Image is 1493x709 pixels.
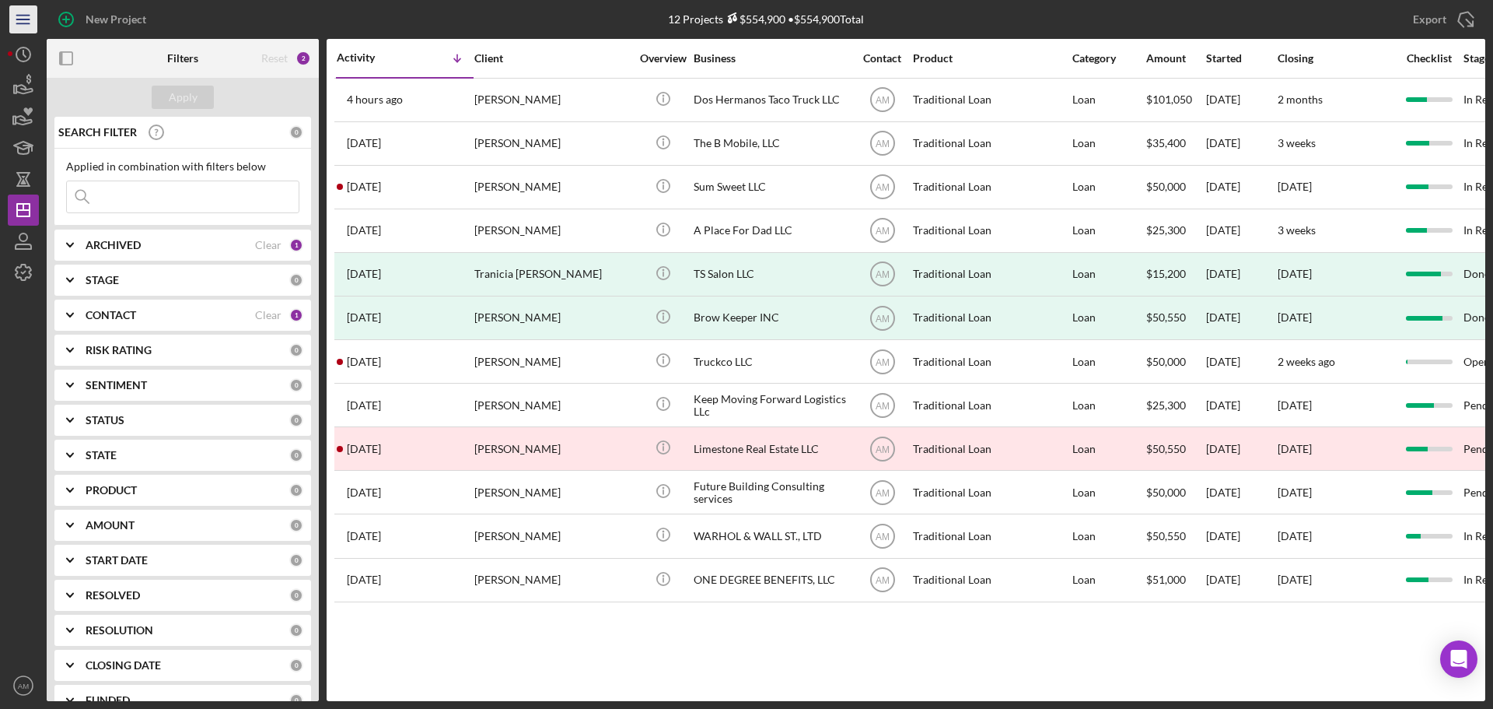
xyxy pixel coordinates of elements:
[1206,297,1276,339] div: [DATE]
[347,181,381,193] time: 2025-09-17 00:46
[1146,398,1186,412] span: $25,300
[694,560,849,601] div: ONE DEGREE BENEFITS, LLC
[8,670,39,701] button: AM
[913,79,1068,121] div: Traditional Loan
[66,160,299,173] div: Applied in combination with filters below
[694,52,849,65] div: Business
[1146,52,1205,65] div: Amount
[289,273,303,287] div: 0
[1072,515,1145,556] div: Loan
[18,682,29,690] text: AM
[1440,641,1477,678] div: Open Intercom Messenger
[668,12,864,26] div: 12 Projects • $554,900 Total
[694,297,849,339] div: Brow Keeper INC
[86,554,148,567] b: START DATE
[694,428,849,469] div: Limestone Real Estate LLC
[1278,442,1312,455] time: [DATE]
[86,449,117,462] b: STATE
[1206,472,1276,513] div: [DATE]
[347,574,381,586] time: 2025-05-21 00:45
[289,658,303,672] div: 0
[86,589,140,602] b: RESOLVED
[86,659,161,672] b: CLOSING DATE
[347,93,403,106] time: 2025-09-25 15:45
[289,308,303,322] div: 1
[474,123,630,164] div: [PERSON_NAME]
[1146,136,1186,149] span: $35,400
[1206,167,1276,208] div: [DATE]
[337,51,405,64] div: Activity
[58,126,137,139] b: SEARCH FILTER
[261,52,288,65] div: Reset
[289,378,303,392] div: 0
[1072,210,1145,251] div: Loan
[1278,52,1394,65] div: Closing
[1206,123,1276,164] div: [DATE]
[347,486,381,499] time: 2025-07-18 13:20
[347,224,381,237] time: 2025-09-16 20:00
[1072,428,1145,469] div: Loan
[1278,93,1323,106] time: 2 months
[289,518,303,532] div: 0
[1206,428,1276,469] div: [DATE]
[1278,223,1316,237] time: 3 weeks
[1146,297,1205,339] div: $50,550
[1278,311,1312,324] div: [DATE]
[86,624,153,637] b: RESOLUTION
[474,515,630,556] div: [PERSON_NAME]
[913,428,1068,469] div: Traditional Loan
[876,400,890,411] text: AM
[474,384,630,426] div: [PERSON_NAME]
[86,414,124,426] b: STATUS
[1146,223,1186,237] span: $25,300
[289,483,303,497] div: 0
[913,210,1068,251] div: Traditional Loan
[876,95,890,106] text: AM
[694,167,849,208] div: Sum Sweet LLC
[289,343,303,357] div: 0
[1146,93,1192,106] span: $101,050
[1278,136,1316,149] time: 3 weeks
[913,52,1068,65] div: Product
[694,384,849,426] div: Keep Moving Forward Logistics LLc
[876,356,890,367] text: AM
[876,139,890,149] text: AM
[876,226,890,237] text: AM
[1146,428,1205,469] div: $50,550
[1206,52,1276,65] div: Started
[1206,560,1276,601] div: [DATE]
[86,309,136,321] b: CONTACT
[1072,254,1145,295] div: Loan
[255,239,281,251] div: Clear
[1072,341,1145,382] div: Loan
[289,553,303,567] div: 0
[289,238,303,252] div: 1
[167,52,198,65] b: Filters
[913,560,1068,601] div: Traditional Loan
[474,472,630,513] div: [PERSON_NAME]
[1072,79,1145,121] div: Loan
[347,137,381,149] time: 2025-09-24 12:00
[634,52,692,65] div: Overview
[1072,123,1145,164] div: Loan
[913,515,1068,556] div: Traditional Loan
[876,313,890,324] text: AM
[1397,4,1485,35] button: Export
[474,210,630,251] div: [PERSON_NAME]
[1146,486,1186,499] span: $50,000
[1278,529,1312,542] time: [DATE]
[289,693,303,707] div: 0
[913,297,1068,339] div: Traditional Loan
[1278,268,1312,280] div: [DATE]
[474,297,630,339] div: [PERSON_NAME]
[1278,573,1312,586] time: [DATE]
[347,356,381,368] time: 2025-08-25 01:19
[694,254,849,295] div: TS Salon LLC
[152,86,214,109] button: Apply
[876,487,890,498] text: AM
[1206,254,1276,295] div: [DATE]
[289,588,303,602] div: 0
[474,79,630,121] div: [PERSON_NAME]
[1396,52,1462,65] div: Checklist
[86,239,141,251] b: ARCHIVED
